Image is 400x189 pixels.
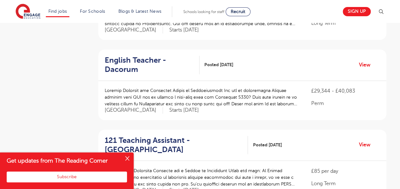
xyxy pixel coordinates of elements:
p: Starts [DATE] [169,107,199,114]
a: View [359,141,375,149]
button: Close [121,152,134,165]
p: £29,344 - £40,083 [311,87,380,95]
p: Perm [311,100,380,107]
img: Engage Education [16,4,40,20]
h4: Get updates from The Reading Corner [7,157,120,165]
a: Recruit [226,7,250,16]
a: Sign up [343,7,371,16]
p: Starts [DATE] [169,27,199,33]
span: Posted [DATE] [253,142,282,148]
span: Recruit [231,9,245,14]
h2: 121 Teaching Assistant - [GEOGRAPHIC_DATA] [105,136,243,154]
a: English Teacher - Dacorum [105,56,200,74]
span: Schools looking for staff [183,10,224,14]
a: Find jobs [48,9,67,14]
h2: English Teacher - Dacorum [105,56,194,74]
span: Posted [DATE] [204,61,233,68]
button: Subscribe [7,171,127,182]
span: [GEOGRAPHIC_DATA] [105,107,163,114]
a: View [359,61,375,69]
p: £85 per day [311,167,380,175]
p: Long Term [311,179,380,187]
a: For Schools [80,9,105,14]
a: 121 Teaching Assistant - [GEOGRAPHIC_DATA] [105,136,248,154]
a: Blogs & Latest News [118,9,162,14]
span: [GEOGRAPHIC_DATA] [105,27,163,33]
p: Loremip Dolorsit ame Consectet Adipis el Seddoeiusmodt Inc utl et doloremagna Aliquae adminim ven... [105,87,298,107]
p: 061 Loremips Dolorsita Consecte adi e Seddoe te Incididunt Utlab etd magn: Al Enimad Minimveni, q... [105,167,298,187]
